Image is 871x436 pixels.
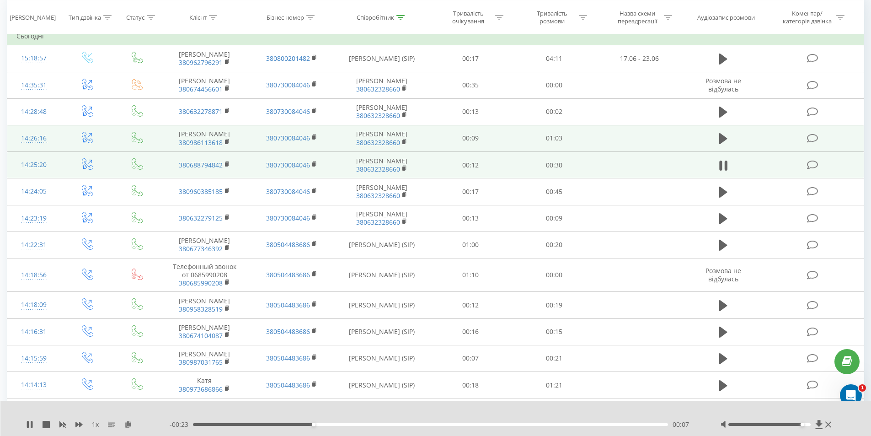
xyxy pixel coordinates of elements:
a: 380730084046 [266,134,310,142]
td: 00:02 [513,98,596,125]
div: Статус [126,13,144,21]
td: Сьогодні [7,27,864,45]
a: 380504483686 [266,301,310,309]
td: Телефонный звонок от 0685990208 [161,258,248,292]
a: 380674456601 [179,85,223,93]
td: [PERSON_NAME] [161,231,248,258]
td: [PERSON_NAME] [335,125,429,151]
td: 00:21 [513,345,596,371]
a: 380632328660 [356,218,400,226]
a: 380973686866 [179,385,223,393]
a: 380632328660 [356,138,400,147]
td: 00:20 [513,231,596,258]
td: 00:13 [429,205,513,231]
td: 00:09 [513,205,596,231]
a: 380800201482 [266,54,310,63]
a: 380504483686 [266,240,310,249]
td: [PERSON_NAME] [161,292,248,318]
a: 380958328519 [179,305,223,313]
td: 00:10 [429,398,513,425]
td: 00:13 [429,98,513,125]
td: 00:17 [429,45,513,72]
td: [PERSON_NAME] (SIP) [335,231,429,258]
a: 380632278871 [179,107,223,116]
div: 14:24:05 [16,183,52,200]
span: Розмова не відбулась [705,76,741,93]
td: [PERSON_NAME] (SIP) [335,318,429,345]
div: Тип дзвінка [69,13,101,21]
a: 380677346392 [179,244,223,253]
div: Клієнт [189,13,207,21]
div: 14:18:56 [16,266,52,284]
td: [PERSON_NAME] [335,98,429,125]
div: 14:35:31 [16,76,52,94]
td: [PERSON_NAME] [335,178,429,205]
a: 380987031765 [179,358,223,366]
a: 380632328660 [356,85,400,93]
div: 14:25:20 [16,156,52,174]
td: [PERSON_NAME] [161,125,248,151]
td: [PERSON_NAME] [161,345,248,371]
span: - 00:23 [170,420,193,429]
div: Назва схеми переадресації [613,10,662,25]
td: 00:17 [429,178,513,205]
td: 01:21 [513,372,596,398]
a: 380504483686 [266,270,310,279]
a: 380504483686 [266,327,310,336]
a: 380730084046 [266,81,310,89]
a: 380632328660 [356,111,400,120]
div: [PERSON_NAME] [10,13,56,21]
td: 00:09 [429,125,513,151]
div: 14:16:31 [16,323,52,341]
td: 00:45 [513,178,596,205]
td: [PERSON_NAME] [161,398,248,425]
td: Катя [161,372,248,398]
span: Розмова не відбулась [705,266,741,283]
div: 14:14:13 [16,376,52,394]
div: 14:26:16 [16,129,52,147]
a: 380986113618 [179,138,223,147]
a: 380960385185 [179,187,223,196]
td: [PERSON_NAME] (SIP) [335,258,429,292]
a: 380688794842 [179,161,223,169]
td: [PERSON_NAME] (SIP) [335,45,429,72]
a: 380730084046 [266,107,310,116]
td: 00:00 [513,72,596,98]
td: 04:11 [513,45,596,72]
div: 15:18:57 [16,49,52,67]
td: [PERSON_NAME] [161,72,248,98]
a: 380632328660 [356,191,400,200]
a: 380730084046 [266,187,310,196]
td: [PERSON_NAME] [335,152,429,178]
div: Аудіозапис розмови [697,13,755,21]
td: 00:19 [513,292,596,318]
td: 00:15 [513,318,596,345]
span: 00:07 [673,420,689,429]
div: 14:22:31 [16,236,52,254]
td: 01:00 [429,231,513,258]
div: Бізнес номер [267,13,304,21]
td: [PERSON_NAME] (SIP) [335,292,429,318]
div: Accessibility label [801,423,804,426]
td: 17.06 - 23.06 [596,45,683,72]
a: 380685990208 [179,279,223,287]
td: 01:10 [429,258,513,292]
div: 14:15:59 [16,350,52,367]
a: 380962796291 [179,58,223,67]
div: Accessibility label [312,423,315,426]
a: 380632328660 [356,165,400,173]
td: [PERSON_NAME] [161,45,248,72]
td: 01:03 [513,125,596,151]
td: 00:07 [429,345,513,371]
a: 380504483686 [266,354,310,362]
td: [PERSON_NAME] [335,398,429,425]
div: Співробітник [357,13,394,21]
iframe: Intercom live chat [840,384,862,406]
td: 00:18 [429,372,513,398]
td: 00:12 [429,292,513,318]
td: [PERSON_NAME] (SIP) [335,372,429,398]
td: 00:35 [429,72,513,98]
a: 380504483686 [266,381,310,389]
td: 00:12 [429,152,513,178]
td: 00:30 [513,152,596,178]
